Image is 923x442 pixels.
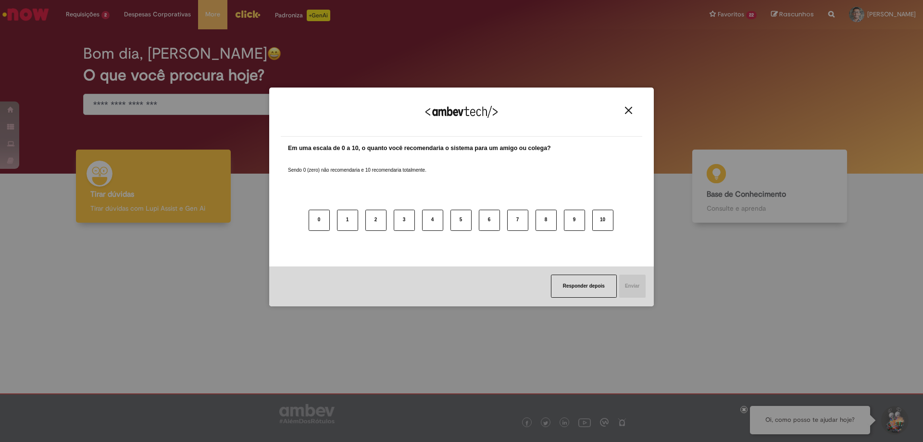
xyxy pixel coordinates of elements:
[425,106,498,118] img: Logo Ambevtech
[422,210,443,231] button: 4
[450,210,472,231] button: 5
[536,210,557,231] button: 8
[564,210,585,231] button: 9
[394,210,415,231] button: 3
[337,210,358,231] button: 1
[288,144,551,153] label: Em uma escala de 0 a 10, o quanto você recomendaria o sistema para um amigo ou colega?
[592,210,613,231] button: 10
[309,210,330,231] button: 0
[365,210,387,231] button: 2
[551,275,617,298] button: Responder depois
[507,210,528,231] button: 7
[479,210,500,231] button: 6
[288,155,426,174] label: Sendo 0 (zero) não recomendaria e 10 recomendaria totalmente.
[622,106,635,114] button: Close
[625,107,632,114] img: Close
